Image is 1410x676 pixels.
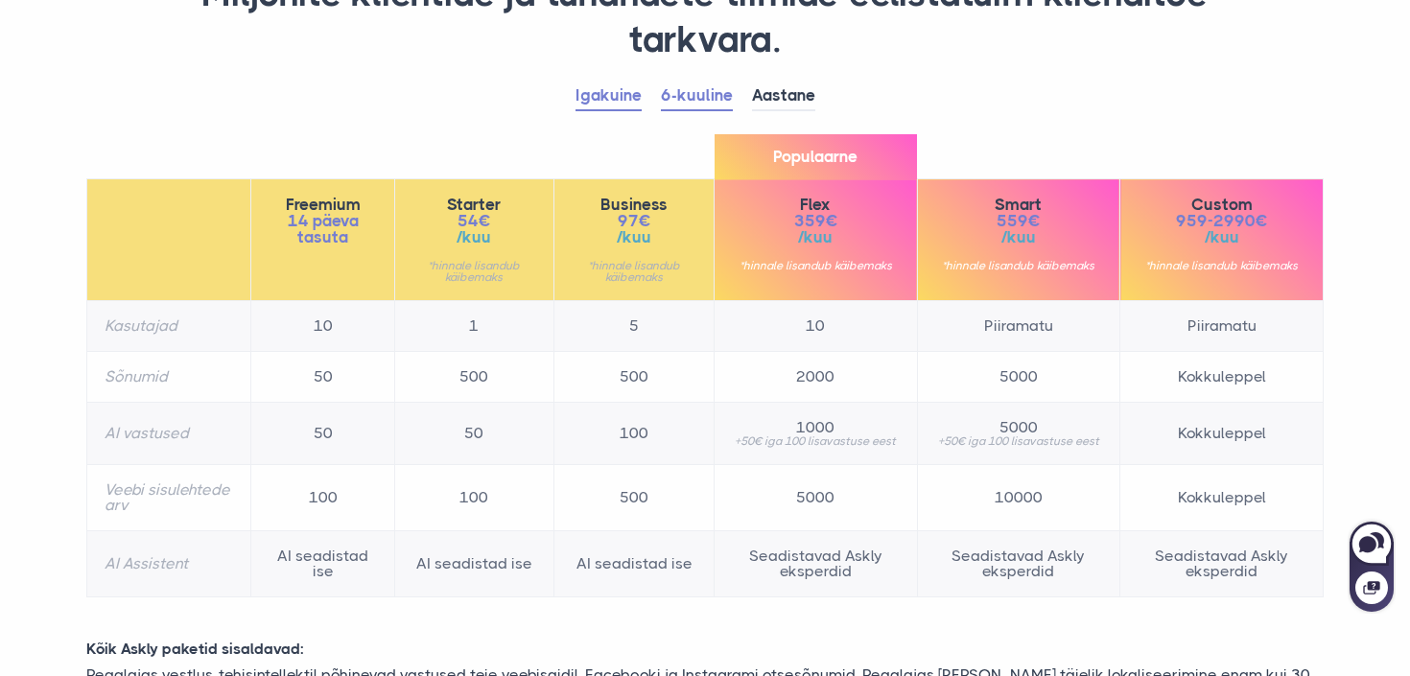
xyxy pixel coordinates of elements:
[554,352,715,403] td: 500
[1348,518,1396,614] iframe: Askly chat
[394,465,554,531] td: 100
[661,82,733,111] a: 6-kuuline
[732,260,900,271] small: *hinnale lisandub käibemaks
[714,352,917,403] td: 2000
[714,465,917,531] td: 5000
[87,301,251,352] th: Kasutajad
[412,213,537,229] span: 54€
[251,465,394,531] td: 100
[554,403,715,465] td: 100
[1138,213,1305,229] span: 959-2990€
[394,352,554,403] td: 500
[732,229,900,245] span: /kuu
[935,213,1103,229] span: 559€
[935,435,1103,447] small: +50€ iga 100 lisavastuse eest
[412,229,537,245] span: /kuu
[572,260,696,283] small: *hinnale lisandub käibemaks
[917,465,1120,531] td: 10000
[1120,531,1324,597] td: Seadistavad Askly eksperdid
[572,229,696,245] span: /kuu
[394,301,554,352] td: 1
[1138,197,1305,213] span: Custom
[917,301,1120,352] td: Piiramatu
[576,82,642,111] a: Igakuine
[935,420,1103,435] span: 5000
[412,260,537,283] small: *hinnale lisandub käibemaks
[1120,465,1324,531] td: Kokkuleppel
[935,197,1103,213] span: Smart
[572,197,696,213] span: Business
[1138,426,1305,441] span: Kokkuleppel
[1138,229,1305,245] span: /kuu
[394,531,554,597] td: AI seadistad ise
[714,301,917,352] td: 10
[269,213,376,245] span: 14 päeva tasuta
[572,213,696,229] span: 97€
[917,352,1120,403] td: 5000
[251,403,394,465] td: 50
[87,403,251,465] th: AI vastused
[935,260,1103,271] small: *hinnale lisandub käibemaks
[715,134,917,179] span: Populaarne
[1138,260,1305,271] small: *hinnale lisandub käibemaks
[1120,301,1324,352] td: Piiramatu
[732,213,900,229] span: 359€
[732,197,900,213] span: Flex
[917,531,1120,597] td: Seadistavad Askly eksperdid
[732,420,900,435] span: 1000
[251,531,394,597] td: AI seadistad ise
[87,352,251,403] th: Sõnumid
[87,465,251,531] th: Veebi sisulehtede arv
[87,531,251,597] th: AI Assistent
[412,197,537,213] span: Starter
[732,435,900,447] small: +50€ iga 100 lisavastuse eest
[554,301,715,352] td: 5
[86,640,304,658] strong: Kõik Askly paketid sisaldavad:
[714,531,917,597] td: Seadistavad Askly eksperdid
[554,531,715,597] td: AI seadistad ise
[935,229,1103,245] span: /kuu
[269,197,376,213] span: Freemium
[251,352,394,403] td: 50
[752,82,815,111] a: Aastane
[1120,352,1324,403] td: Kokkuleppel
[394,403,554,465] td: 50
[554,465,715,531] td: 500
[251,301,394,352] td: 10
